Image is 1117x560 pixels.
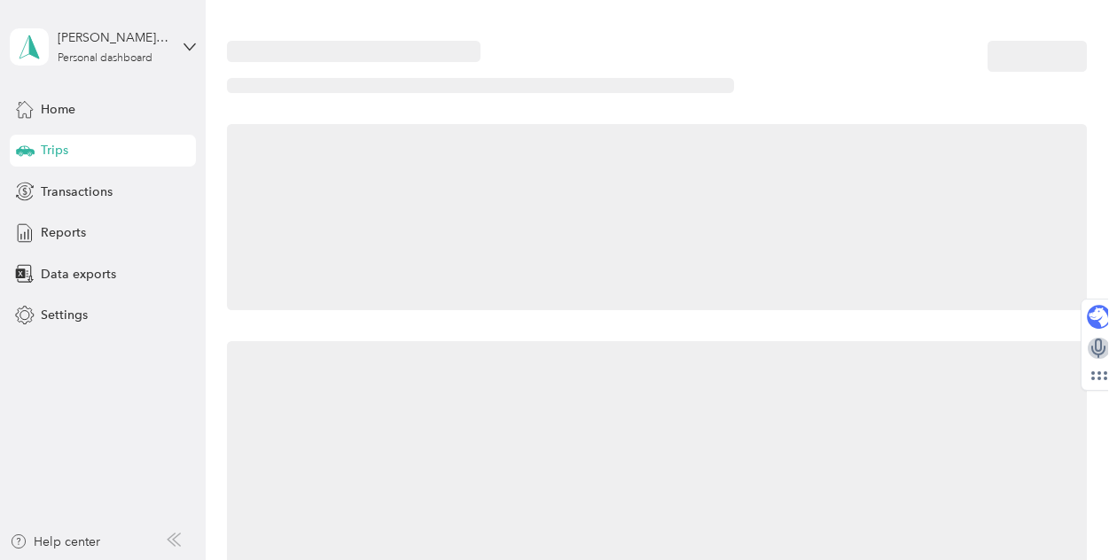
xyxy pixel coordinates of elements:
[10,533,100,551] button: Help center
[41,183,113,201] span: Transactions
[41,223,86,242] span: Reports
[41,306,88,324] span: Settings
[58,28,168,47] div: [PERSON_NAME][EMAIL_ADDRESS][DOMAIN_NAME]
[41,100,75,119] span: Home
[41,141,68,159] span: Trips
[1018,461,1117,560] iframe: Everlance-gr Chat Button Frame
[41,265,116,284] span: Data exports
[58,53,152,64] div: Personal dashboard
